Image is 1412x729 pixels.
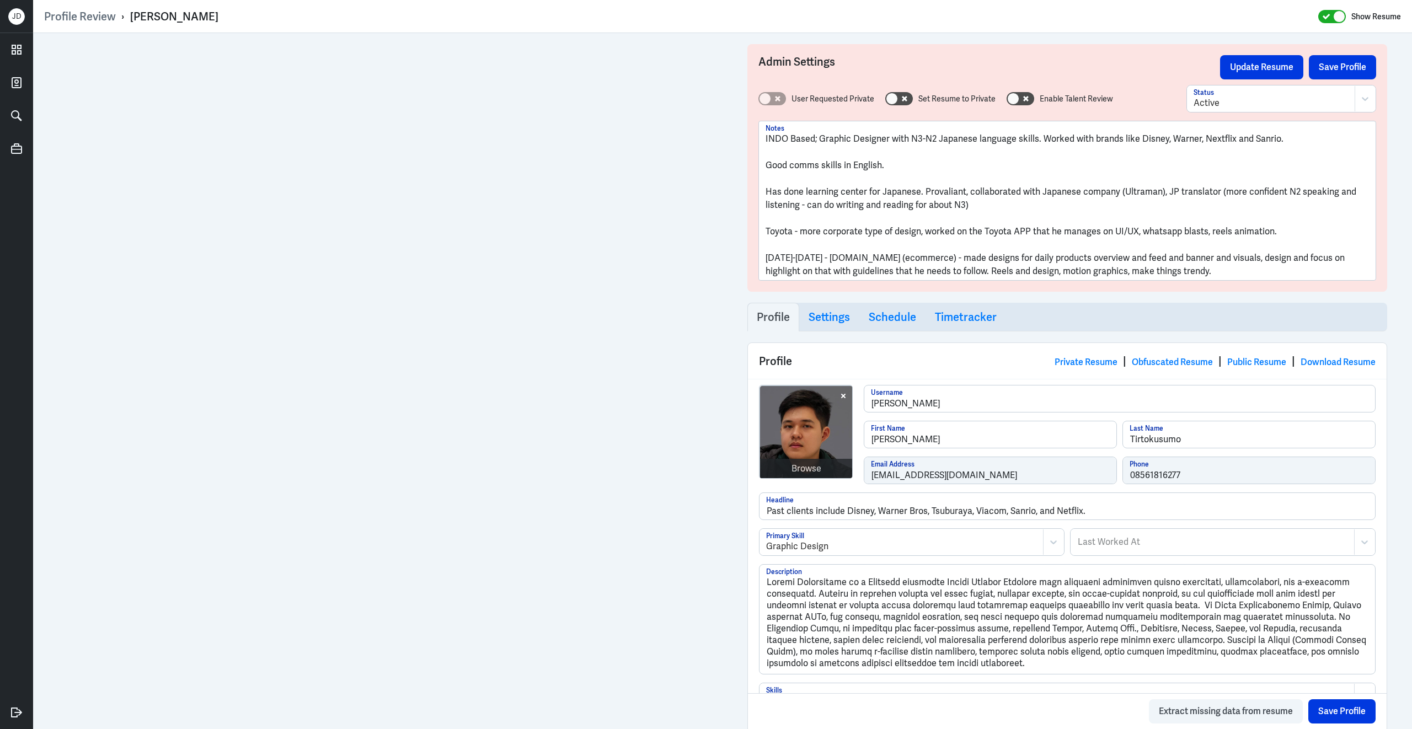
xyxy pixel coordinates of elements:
label: User Requested Private [791,93,874,105]
p: Toyota - more corporate type of design, worked on the Toyota APP that he manages on UI/UX, whatsa... [766,225,1369,238]
input: Phone [1123,457,1375,484]
div: | | | [1055,353,1376,369]
p: [DATE]-[DATE] - [DOMAIN_NAME] (ecommerce) - made designs for daily products overview and feed and... [766,251,1369,278]
textarea: Loremi Dolorsitame co a Elitsedd eiusmodte Incidi Utlabor Etdolore magn aliquaeni adminimven quis... [760,565,1375,674]
div: [PERSON_NAME] [130,9,218,24]
button: Extract missing data from resume [1149,699,1303,723]
label: Enable Talent Review [1040,93,1113,105]
input: Last Name [1123,421,1375,448]
button: Save Profile [1308,699,1376,723]
label: Show Resume [1351,9,1401,24]
button: Save Profile [1309,55,1376,79]
h3: Timetracker [935,310,997,324]
p: › [116,9,130,24]
iframe: https://ppcdn.hiredigital.com/register/d9df51c0/resumes/583735480/Jeremy_Tirtokusumo_Graphic_Desi... [58,44,698,718]
a: Download Resume [1301,356,1376,368]
label: Set Resume to Private [918,93,996,105]
h3: Schedule [869,310,916,324]
img: Screenshot_2025-09-24_at_11.26.02.jpg [760,386,853,479]
a: Public Resume [1227,356,1286,368]
h3: Admin Settings [758,55,1220,79]
input: Username [864,385,1375,412]
button: Update Resume [1220,55,1303,79]
h3: Settings [809,310,850,324]
p: INDO Based; Graphic Designer with N3-N2 Japanese language skills. Worked with brands like Disney,... [766,132,1369,146]
input: First Name [864,421,1116,448]
p: Good comms skills in English. [766,159,1369,172]
p: Has done learning center for Japanese. Provaliant, collaborated with Japanese company (Ultraman),... [766,185,1369,212]
a: Private Resume [1055,356,1117,368]
h3: Profile [757,310,790,324]
a: Profile Review [44,9,116,24]
input: Email Address [864,457,1116,484]
div: Browse [791,462,821,475]
div: Profile [748,343,1387,379]
input: Headline [760,493,1375,519]
div: J D [8,8,25,25]
a: Obfuscated Resume [1132,356,1213,368]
